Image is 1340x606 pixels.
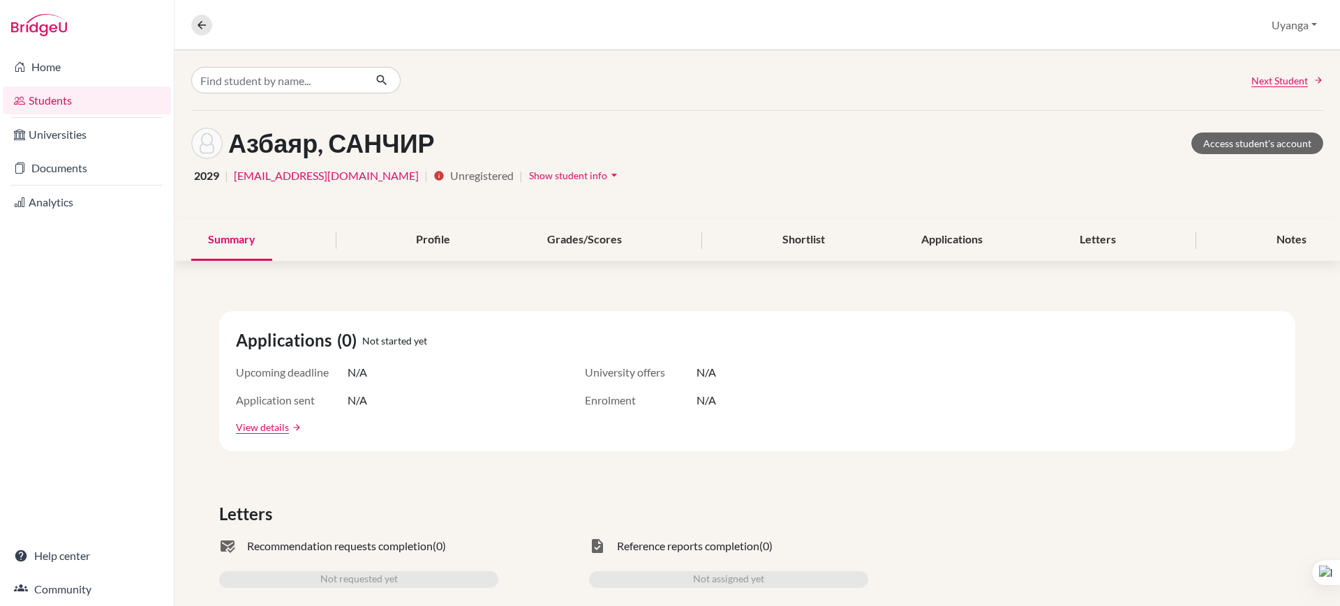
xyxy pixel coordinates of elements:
[450,167,514,184] span: Unregistered
[3,121,171,149] a: Universities
[519,167,523,184] span: |
[697,392,716,409] span: N/A
[1251,73,1308,88] span: Next Student
[236,420,289,434] a: View details
[3,86,171,114] a: Students
[3,53,171,81] a: Home
[289,423,301,432] a: arrow_forward
[530,220,639,261] div: Grades/Scores
[1265,12,1323,38] button: Uyanga
[529,169,607,181] span: Show student info
[11,14,67,36] img: Bridge-U
[528,165,622,186] button: Show student infoarrow_drop_down
[759,538,773,554] span: (0)
[348,392,367,409] span: N/A
[607,168,621,182] i: arrow_drop_down
[1191,132,1323,154] a: Access student's account
[433,170,445,181] i: info
[585,364,697,381] span: University offers
[589,538,606,554] span: task
[3,575,171,603] a: Community
[247,538,433,554] span: Recommendation requests completion
[219,501,278,527] span: Letters
[236,328,337,353] span: Applications
[320,571,398,588] span: Not requested yet
[236,392,348,409] span: Application sent
[236,364,348,381] span: Upcoming deadline
[234,167,419,184] a: [EMAIL_ADDRESS][DOMAIN_NAME]
[337,328,362,353] span: (0)
[424,167,428,184] span: |
[3,154,171,182] a: Documents
[697,364,716,381] span: N/A
[219,538,236,554] span: mark_email_read
[191,128,223,159] img: САНЧИР Азбаяр's avatar
[194,167,219,184] span: 2029
[433,538,446,554] span: (0)
[693,571,764,588] span: Not assigned yet
[1063,220,1133,261] div: Letters
[191,67,364,93] input: Find student by name...
[585,392,697,409] span: Enrolment
[1260,220,1323,261] div: Notes
[766,220,842,261] div: Shortlist
[3,188,171,216] a: Analytics
[617,538,759,554] span: Reference reports completion
[399,220,467,261] div: Profile
[228,128,435,158] h1: Азбаяр, САНЧИР
[191,220,272,261] div: Summary
[362,333,427,348] span: Not started yet
[1251,73,1323,88] a: Next Student
[225,167,228,184] span: |
[904,220,999,261] div: Applications
[348,364,367,381] span: N/A
[3,542,171,570] a: Help center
